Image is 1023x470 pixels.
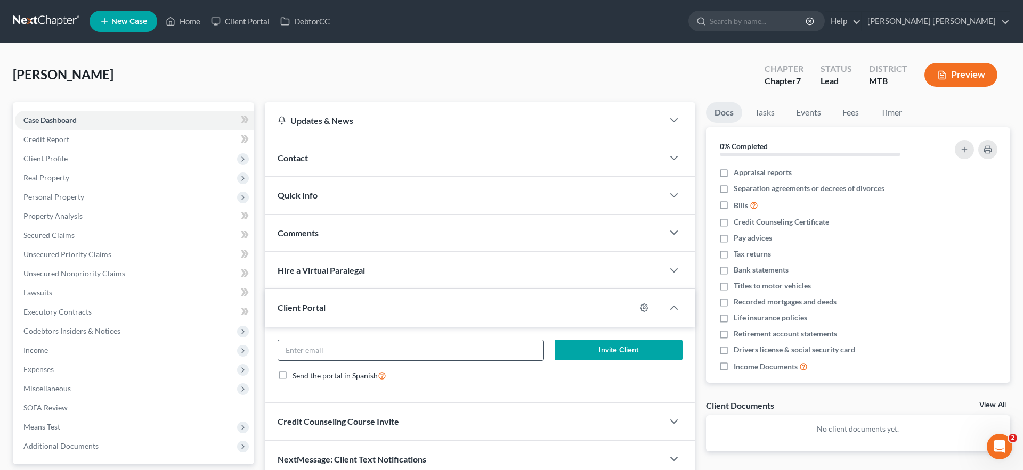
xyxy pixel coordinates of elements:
[821,75,852,87] div: Lead
[872,102,911,123] a: Timer
[720,142,768,151] strong: 0% Completed
[23,422,60,431] span: Means Test
[765,63,803,75] div: Chapter
[734,296,837,307] span: Recorded mortgages and deeds
[924,63,997,87] button: Preview
[278,302,326,312] span: Client Portal
[23,326,120,335] span: Codebtors Insiders & Notices
[734,361,798,372] span: Income Documents
[160,12,206,31] a: Home
[15,207,254,226] a: Property Analysis
[15,226,254,245] a: Secured Claims
[278,416,399,426] span: Credit Counseling Course Invite
[734,183,884,194] span: Separation agreements or decrees of divorces
[23,441,99,450] span: Additional Documents
[23,173,69,182] span: Real Property
[15,264,254,283] a: Unsecured Nonpriority Claims
[1009,434,1017,442] span: 2
[734,217,829,227] span: Credit Counseling Certificate
[278,228,319,238] span: Comments
[278,454,426,464] span: NextMessage: Client Text Notifications
[734,312,807,323] span: Life insurance policies
[796,76,801,86] span: 7
[23,250,111,259] span: Unsecured Priority Claims
[275,12,335,31] a: DebtorCC
[765,75,803,87] div: Chapter
[706,400,774,411] div: Client Documents
[869,63,907,75] div: District
[23,403,68,412] span: SOFA Review
[979,401,1006,409] a: View All
[23,116,77,125] span: Case Dashboard
[555,340,683,361] button: Invite Client
[111,18,147,26] span: New Case
[23,230,75,240] span: Secured Claims
[23,384,71,393] span: Miscellaneous
[787,102,830,123] a: Events
[23,288,52,297] span: Lawsuits
[734,265,789,275] span: Bank statements
[825,12,861,31] a: Help
[869,75,907,87] div: MTB
[862,12,1010,31] a: [PERSON_NAME] [PERSON_NAME]
[278,153,308,163] span: Contact
[278,115,651,126] div: Updates & News
[734,233,772,243] span: Pay advices
[23,307,92,316] span: Executory Contracts
[23,192,84,201] span: Personal Property
[13,67,113,82] span: [PERSON_NAME]
[23,269,125,278] span: Unsecured Nonpriority Claims
[15,302,254,321] a: Executory Contracts
[715,424,1002,434] p: No client documents yet.
[734,249,771,259] span: Tax returns
[734,281,811,291] span: Titles to motor vehicles
[15,398,254,417] a: SOFA Review
[710,11,807,31] input: Search by name...
[23,211,83,220] span: Property Analysis
[734,328,837,339] span: Retirement account statements
[734,344,855,355] span: Drivers license & social security card
[278,340,543,360] input: Enter email
[278,265,365,275] span: Hire a Virtual Paralegal
[23,365,54,374] span: Expenses
[15,130,254,149] a: Credit Report
[834,102,868,123] a: Fees
[278,190,318,200] span: Quick Info
[746,102,783,123] a: Tasks
[23,154,68,163] span: Client Profile
[15,245,254,264] a: Unsecured Priority Claims
[734,200,748,211] span: Bills
[15,283,254,302] a: Lawsuits
[15,111,254,130] a: Case Dashboard
[734,167,792,178] span: Appraisal reports
[23,135,69,144] span: Credit Report
[293,371,378,380] span: Send the portal in Spanish
[821,63,852,75] div: Status
[706,102,742,123] a: Docs
[206,12,275,31] a: Client Portal
[23,345,48,354] span: Income
[987,434,1012,459] iframe: Intercom live chat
